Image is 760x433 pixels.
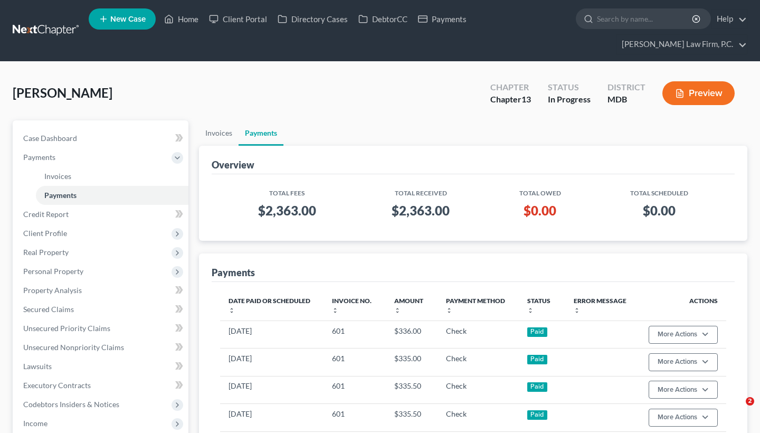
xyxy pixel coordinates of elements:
iframe: Intercom live chat [724,397,749,422]
a: Payment Methodunfold_more [446,297,505,314]
div: Paid [527,382,547,392]
div: Status [548,81,591,93]
td: Check [438,349,519,376]
td: $335.50 [386,404,438,431]
td: [DATE] [220,349,324,376]
a: Amountunfold_more [394,297,423,314]
span: New Case [110,15,146,23]
h3: $2,363.00 [229,202,346,219]
span: Unsecured Nonpriority Claims [23,343,124,352]
div: Chapter [490,93,531,106]
td: $335.50 [386,376,438,403]
th: Actions [640,290,726,321]
a: Invoice No.unfold_more [332,297,372,314]
span: Payments [44,191,77,200]
a: Invoices [36,167,188,186]
a: Unsecured Priority Claims [15,319,188,338]
button: More Actions [649,381,718,399]
i: unfold_more [394,307,401,314]
span: Executory Contracts [23,381,91,390]
td: [DATE] [220,376,324,403]
td: Check [438,404,519,431]
div: Payments [212,266,255,279]
td: Check [438,321,519,348]
span: Income [23,419,47,428]
div: Paid [527,355,547,364]
span: Codebtors Insiders & Notices [23,400,119,409]
a: Directory Cases [272,10,353,29]
button: Preview [662,81,735,105]
a: Payments [36,186,188,205]
span: Credit Report [23,210,69,219]
a: Case Dashboard [15,129,188,148]
span: Real Property [23,248,69,257]
a: Statusunfold_more [527,297,550,314]
th: Total Owed [488,183,592,198]
a: [PERSON_NAME] Law Firm, P.C. [616,35,747,54]
span: Client Profile [23,229,67,238]
div: Paid [527,327,547,337]
span: Personal Property [23,267,83,276]
span: Invoices [44,172,71,181]
div: Chapter [490,81,531,93]
a: Invoices [199,120,239,146]
a: Property Analysis [15,281,188,300]
a: Client Portal [204,10,272,29]
i: unfold_more [574,307,580,314]
span: 2 [746,397,754,406]
span: Payments [23,153,55,162]
a: Payments [239,120,283,146]
span: Unsecured Priority Claims [23,324,110,333]
td: 601 [324,404,386,431]
span: [PERSON_NAME] [13,85,112,100]
td: 601 [324,321,386,348]
a: Payments [413,10,472,29]
div: District [607,81,645,93]
a: Home [159,10,204,29]
div: Paid [527,410,547,420]
td: 601 [324,349,386,376]
a: Error Messageunfold_more [574,297,626,314]
span: Property Analysis [23,286,82,295]
h3: $2,363.00 [363,202,480,219]
td: 601 [324,376,386,403]
th: Total Scheduled [592,183,726,198]
td: $336.00 [386,321,438,348]
a: Unsecured Nonpriority Claims [15,338,188,357]
span: 13 [521,94,531,104]
a: Credit Report [15,205,188,224]
div: MDB [607,93,645,106]
span: Lawsuits [23,362,52,371]
th: Total Received [354,183,488,198]
button: More Actions [649,409,718,427]
a: Secured Claims [15,300,188,319]
td: [DATE] [220,404,324,431]
i: unfold_more [527,307,534,314]
th: Total Fees [220,183,354,198]
td: Check [438,376,519,403]
button: More Actions [649,326,718,344]
span: Case Dashboard [23,134,77,143]
div: Overview [212,158,254,171]
a: Date Paid or Scheduledunfold_more [229,297,310,314]
i: unfold_more [332,307,338,314]
i: unfold_more [446,307,452,314]
a: DebtorCC [353,10,413,29]
span: Secured Claims [23,305,74,314]
div: In Progress [548,93,591,106]
h3: $0.00 [601,202,718,219]
td: $335.00 [386,349,438,376]
td: [DATE] [220,321,324,348]
input: Search by name... [597,9,693,29]
i: unfold_more [229,307,235,314]
a: Lawsuits [15,357,188,376]
a: Help [711,10,747,29]
a: Executory Contracts [15,376,188,395]
button: More Actions [649,353,718,371]
h3: $0.00 [496,202,584,219]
